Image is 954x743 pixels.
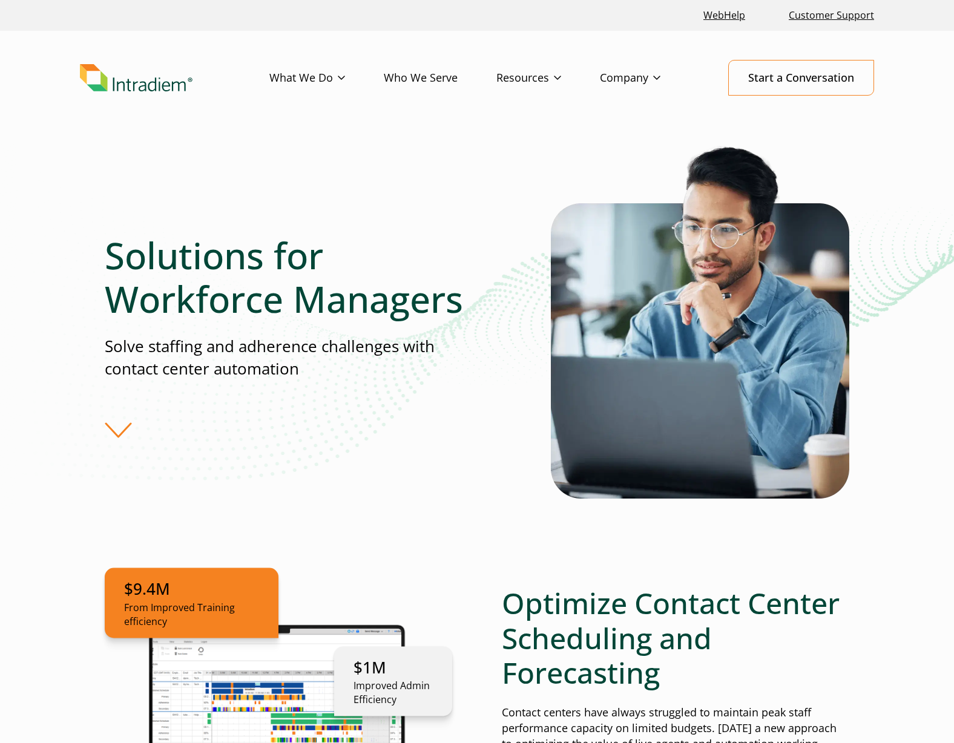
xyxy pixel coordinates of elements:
a: Start a Conversation [728,60,874,96]
p: From Improved Training efficiency [124,600,259,628]
a: Company [600,61,699,96]
p: Solve staffing and adherence challenges with contact center automation [105,335,476,381]
a: What We Do [269,61,384,96]
a: Resources [496,61,600,96]
a: Link opens in a new window [699,2,750,28]
h1: Solutions for Workforce Managers [105,234,476,321]
h2: Optimize Contact Center Scheduling and Forecasting [502,586,849,690]
p: $1M [354,656,433,678]
a: Link to homepage of Intradiem [80,64,269,92]
a: Customer Support [784,2,879,28]
p: Improved Admin Efficiency [354,679,433,707]
img: Intradiem [80,64,192,92]
p: $9.4M [124,578,259,600]
a: Who We Serve [384,61,496,96]
img: automated workforce management male looking at laptop computer [551,144,849,499]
